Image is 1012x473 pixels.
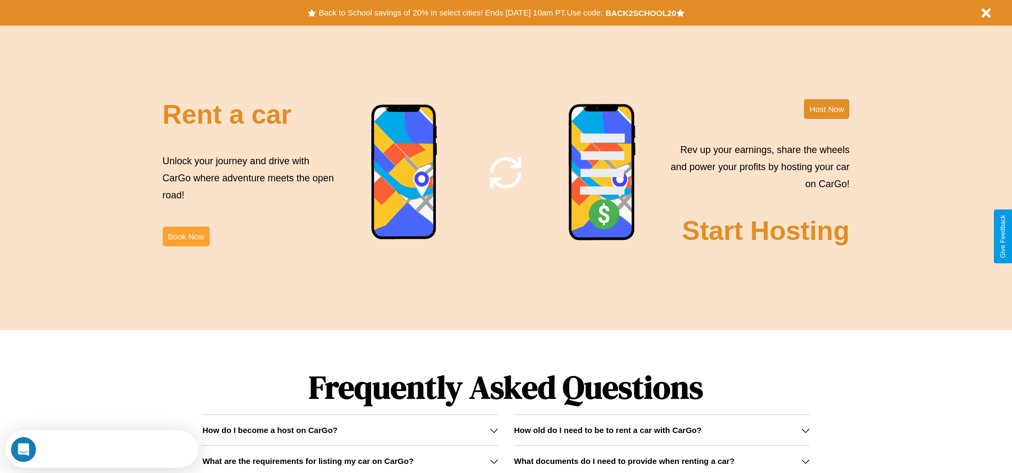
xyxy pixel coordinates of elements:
h2: Rent a car [163,99,292,130]
h3: How old do I need to be to rent a car with CarGo? [514,426,702,435]
iframe: Intercom live chat [11,437,36,462]
div: Need help? [40,9,188,18]
button: Host Now [804,99,849,119]
img: phone [371,104,438,241]
iframe: Intercom live chat discovery launcher [5,430,198,468]
button: Book Now [163,227,210,246]
h3: How do I become a host on CarGo? [202,426,337,435]
b: BACK2SCHOOL20 [605,9,676,18]
div: Open Intercom Messenger [4,4,198,34]
h3: What documents do I need to provide when renting a car? [514,456,735,466]
h3: What are the requirements for listing my car on CarGo? [202,456,413,466]
p: Rev up your earnings, share the wheels and power your profits by hosting your car on CarGo! [664,141,849,193]
h2: Start Hosting [682,215,850,246]
div: The team will reply as soon as they can [40,18,188,29]
img: phone [568,103,636,242]
button: Back to School savings of 20% in select cities! Ends [DATE] 10am PT.Use code: [316,5,605,20]
h1: Frequently Asked Questions [202,360,809,414]
p: Unlock your journey and drive with CarGo where adventure meets the open road! [163,153,338,204]
div: Give Feedback [999,215,1007,258]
